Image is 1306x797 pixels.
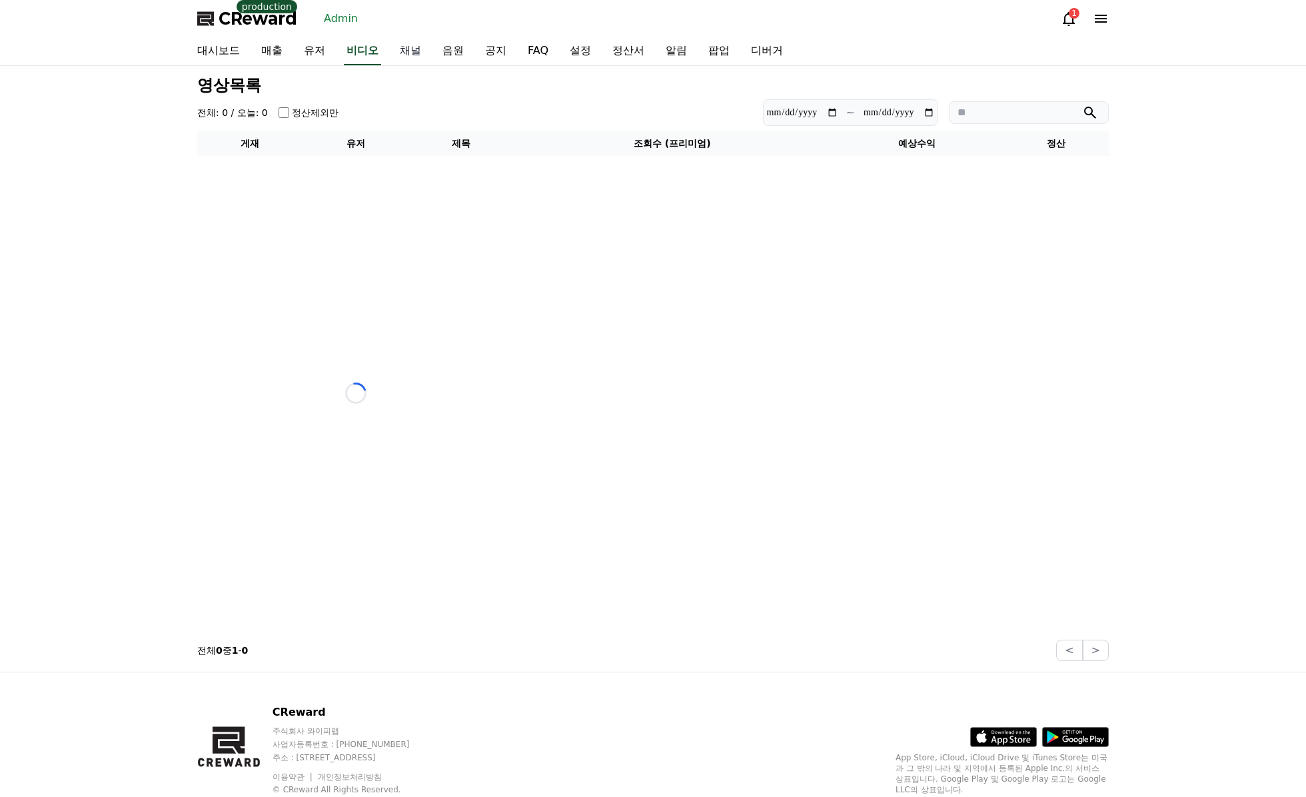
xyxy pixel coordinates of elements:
[1083,640,1109,661] button: >
[293,37,336,65] a: 유저
[251,37,293,65] a: 매출
[389,37,432,65] a: 채널
[111,443,150,454] span: Messages
[830,131,1003,156] th: 예상수익
[88,422,172,456] a: Messages
[319,8,363,29] a: Admin
[172,422,256,456] a: Settings
[517,37,559,65] a: FAQ
[4,422,88,456] a: Home
[216,645,223,656] strong: 0
[602,37,655,65] a: 정산서
[219,8,297,29] span: CReward
[197,77,1109,94] h3: 영상목록
[303,131,409,156] th: 유저
[273,739,506,750] p: 사업자등록번호 : [PHONE_NUMBER]
[432,37,474,65] a: 음원
[232,645,239,656] strong: 1
[1069,8,1079,19] div: 1
[197,644,248,657] p: 전체 중 -
[273,704,506,720] p: CReward
[273,726,506,736] p: 주식회사 와이피랩
[197,106,268,119] h4: 전체: 0 / 오늘: 0
[344,37,381,65] a: 비디오
[197,131,303,156] th: 게재
[318,772,382,782] a: 개인정보처리방침
[273,752,506,763] p: 주소 : [STREET_ADDRESS]
[242,645,249,656] strong: 0
[514,131,830,156] th: 조회수 (프리미엄)
[740,37,794,65] a: 디버거
[408,131,514,156] th: 제목
[559,37,602,65] a: 설정
[698,37,740,65] a: 팝업
[846,105,855,121] p: ~
[655,37,698,65] a: 알림
[187,37,251,65] a: 대시보드
[197,8,297,29] a: CReward
[474,37,517,65] a: 공지
[273,784,506,795] p: © CReward All Rights Reserved.
[292,106,338,119] label: 정산제외만
[1056,640,1082,661] button: <
[273,772,315,782] a: 이용약관
[1003,131,1109,156] th: 정산
[34,442,57,453] span: Home
[197,442,230,453] span: Settings
[1061,11,1077,27] a: 1
[896,752,1109,795] p: App Store, iCloud, iCloud Drive 및 iTunes Store는 미국과 그 밖의 나라 및 지역에서 등록된 Apple Inc.의 서비스 상표입니다. Goo...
